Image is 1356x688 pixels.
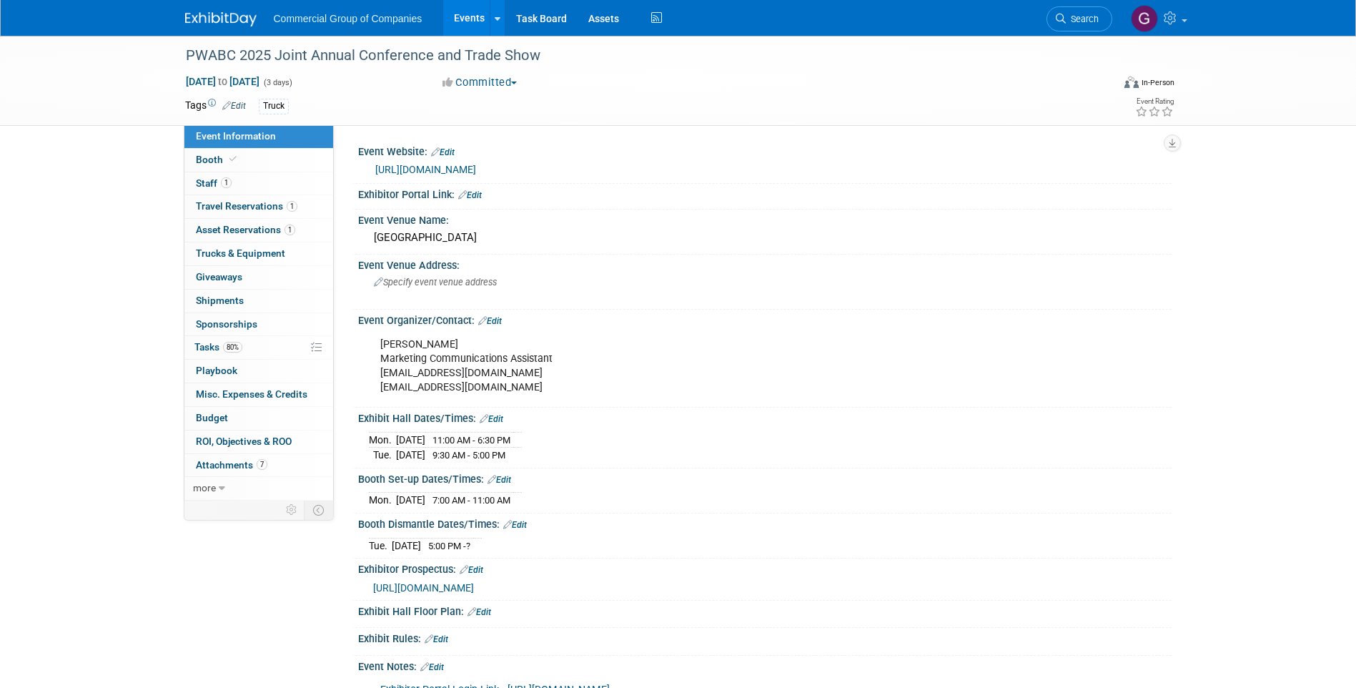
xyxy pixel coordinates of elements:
div: Event Organizer/Contact: [358,310,1172,328]
td: Tue. [369,448,396,463]
span: to [216,76,229,87]
a: Trucks & Equipment [184,242,333,265]
div: Booth Set-up Dates/Times: [358,468,1172,487]
div: In-Person [1141,77,1174,88]
td: [DATE] [392,538,421,553]
div: Exhibitor Prospectus: [358,559,1172,577]
a: [URL][DOMAIN_NAME] [375,164,476,175]
span: Asset Reservations [196,224,295,235]
div: [PERSON_NAME] Marketing Communications Assistant [EMAIL_ADDRESS][DOMAIN_NAME] [EMAIL_ADDRESS][DOM... [370,330,1014,402]
a: Sponsorships [184,313,333,336]
td: [DATE] [396,448,425,463]
span: Event Information [196,130,276,142]
span: Commercial Group of Companies [274,13,422,24]
span: Specify event venue address [374,277,497,288]
td: Toggle Event Tabs [304,501,333,519]
a: Giveaways [184,266,333,289]
div: Event Notes: [358,656,1172,674]
span: Travel Reservations [196,200,297,212]
a: Shipments [184,290,333,313]
img: Format-Inperson.png [1124,77,1139,88]
a: Edit [420,662,444,672]
span: Search [1066,14,1099,24]
td: Tue. [369,538,392,553]
td: Mon. [369,432,396,448]
button: Committed [437,75,523,90]
div: Event Website: [358,141,1172,159]
div: Event Venue Name: [358,210,1172,227]
td: [DATE] [396,432,425,448]
div: Booth Dismantle Dates/Times: [358,513,1172,532]
span: 9:30 AM - 5:00 PM [432,450,505,461]
span: Playbook [196,365,237,376]
div: Truck [259,99,289,114]
td: Mon. [369,493,396,508]
span: 7 [257,459,267,470]
a: Edit [460,565,483,575]
span: Giveaways [196,271,242,282]
a: Edit [467,607,491,617]
span: 1 [287,201,297,212]
span: Budget [196,412,228,423]
a: Misc. Expenses & Credits [184,383,333,406]
span: more [193,482,216,493]
div: Event Format [1028,74,1175,96]
a: Edit [458,190,482,200]
a: Event Information [184,125,333,148]
a: Staff1 [184,172,333,195]
span: Sponsorships [196,318,257,330]
span: Misc. Expenses & Credits [196,388,307,400]
span: Shipments [196,295,244,306]
td: Personalize Event Tab Strip [279,501,305,519]
span: Staff [196,177,232,189]
a: Edit [222,101,246,111]
span: 11:00 AM - 6:30 PM [432,435,510,446]
a: Search [1046,6,1112,31]
span: Attachments [196,459,267,471]
a: Edit [431,147,455,157]
span: Tasks [194,341,242,353]
i: Booth reservation complete [229,155,237,163]
a: Edit [503,520,527,530]
a: Tasks80% [184,336,333,359]
div: Event Rating [1135,98,1174,105]
a: more [184,477,333,500]
a: Booth [184,149,333,172]
span: ROI, Objectives & ROO [196,436,292,447]
img: Gaynal Brierley [1131,5,1158,32]
span: 80% [223,342,242,353]
span: Booth [196,154,239,165]
span: [DATE] [DATE] [185,75,260,88]
span: 5:00 PM - [428,541,470,551]
div: Exhibit Hall Floor Plan: [358,601,1172,619]
a: Edit [478,316,502,326]
a: [URL][DOMAIN_NAME] [373,582,474,594]
a: Edit [480,414,503,424]
td: Tags [185,98,246,114]
span: 1 [284,225,295,235]
a: Edit [425,634,448,644]
a: Travel Reservations1 [184,195,333,218]
a: ROI, Objectives & ROO [184,431,333,453]
a: Attachments7 [184,454,333,477]
div: Exhibitor Portal Link: [358,184,1172,202]
div: PWABC 2025 Joint Annual Conference and Trade Show [181,43,1091,69]
span: ? [466,541,470,551]
td: [DATE] [396,493,425,508]
a: Playbook [184,360,333,383]
span: 7:00 AM - 11:00 AM [432,495,510,506]
span: 1 [221,177,232,188]
div: Exhibit Hall Dates/Times: [358,408,1172,426]
a: Edit [488,475,511,485]
div: Event Venue Address: [358,255,1172,272]
span: Trucks & Equipment [196,247,285,259]
div: [GEOGRAPHIC_DATA] [369,227,1161,249]
span: (3 days) [262,78,292,87]
a: Budget [184,407,333,430]
a: Asset Reservations1 [184,219,333,242]
div: Exhibit Rules: [358,628,1172,647]
img: ExhibitDay [185,12,257,26]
